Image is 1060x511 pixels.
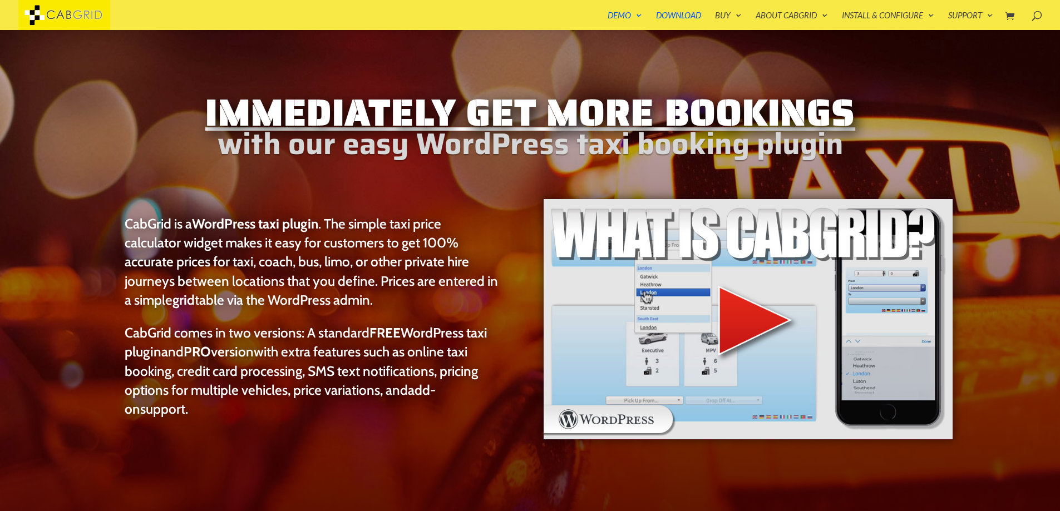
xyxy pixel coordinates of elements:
a: PROversion [184,343,254,360]
a: CabGrid Taxi Plugin [18,8,110,19]
strong: grid [172,291,195,308]
a: add-on [125,381,436,417]
a: Buy [715,11,742,30]
a: Install & Configure [842,11,934,30]
a: WordPress taxi booking plugin Intro Video [543,431,954,443]
a: About CabGrid [756,11,828,30]
a: Demo [608,11,642,30]
h1: Immediately Get More Bookings [106,93,954,138]
a: Support [948,11,993,30]
p: CabGrid comes in two versions: A standard and with extra features such as online taxi booking, cr... [125,323,499,419]
strong: PRO [184,343,211,360]
a: FREEWordPress taxi plugin [125,324,487,360]
strong: FREE [369,324,401,341]
a: Download [656,11,701,30]
p: CabGrid is a . The simple taxi price calculator widget makes it easy for customers to get 100% ac... [125,214,499,323]
img: WordPress taxi booking plugin Intro Video [543,198,954,440]
h2: with our easy WordPress taxi booking plugin [106,138,954,156]
strong: WordPress taxi plugin [192,215,318,232]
